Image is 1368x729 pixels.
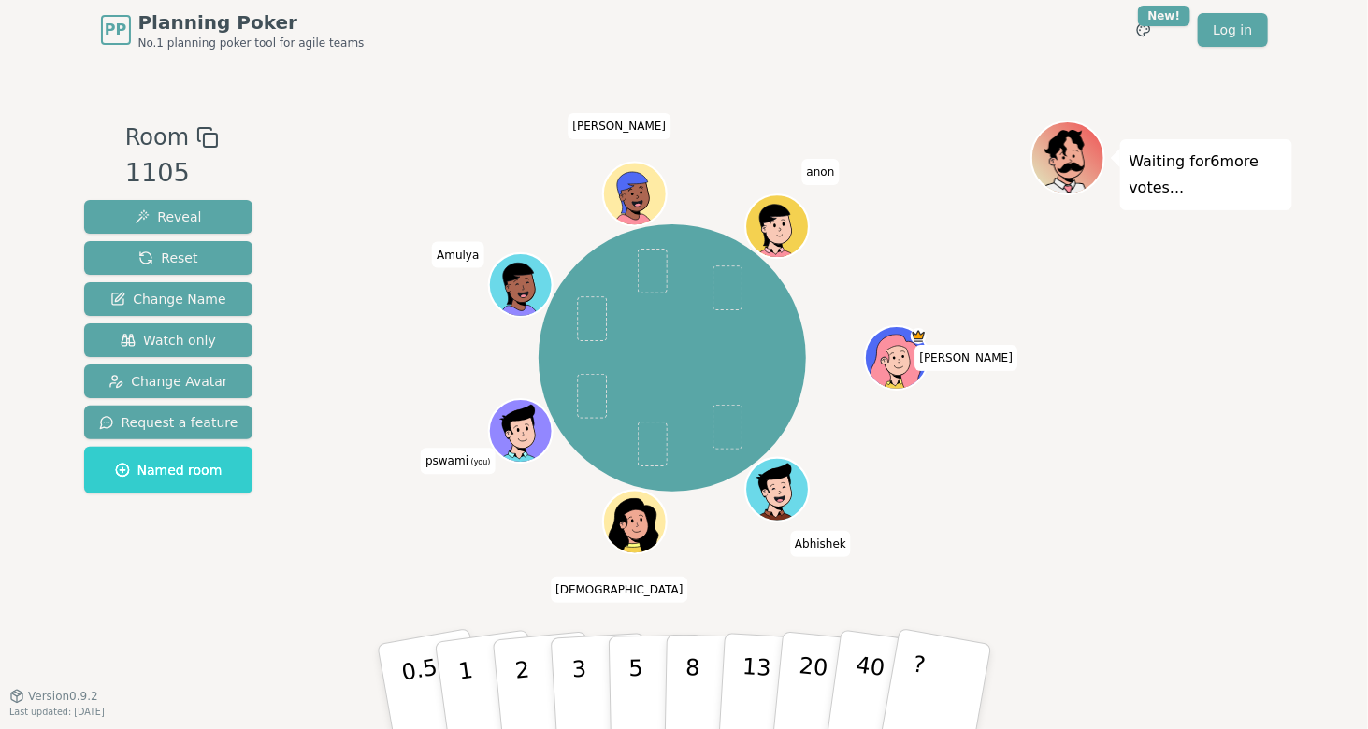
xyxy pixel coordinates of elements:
[551,577,687,603] span: Click to change your name
[84,323,253,357] button: Watch only
[28,689,98,704] span: Version 0.9.2
[569,113,671,139] span: Click to change your name
[99,413,238,432] span: Request a feature
[914,345,1017,371] span: Click to change your name
[84,282,253,316] button: Change Name
[1198,13,1267,47] a: Log in
[491,401,551,461] button: Click to change your avatar
[1127,13,1160,47] button: New!
[1130,149,1283,201] p: Waiting for 6 more votes...
[138,249,197,267] span: Reset
[84,200,253,234] button: Reveal
[432,241,483,267] span: Click to change your name
[115,461,223,479] span: Named room
[790,531,851,557] span: Click to change your name
[802,159,840,185] span: Click to change your name
[84,364,253,398] button: Change Avatar
[125,154,219,193] div: 1105
[9,707,105,717] span: Last updated: [DATE]
[468,458,491,466] span: (you)
[84,447,253,493] button: Named room
[1138,6,1191,26] div: New!
[108,372,228,391] span: Change Avatar
[110,290,225,308] span: Change Name
[84,406,253,439] button: Request a feature
[9,689,98,704] button: Version0.9.2
[101,9,365,50] a: PPPlanning PokerNo.1 planning poker tool for agile teams
[135,207,201,226] span: Reveal
[138,36,365,50] span: No.1 planning poker tool for agile teams
[138,9,365,36] span: Planning Poker
[125,121,189,154] span: Room
[84,241,253,275] button: Reset
[911,328,927,344] span: Gajendra is the host
[421,448,496,474] span: Click to change your name
[105,19,126,41] span: PP
[121,331,216,350] span: Watch only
